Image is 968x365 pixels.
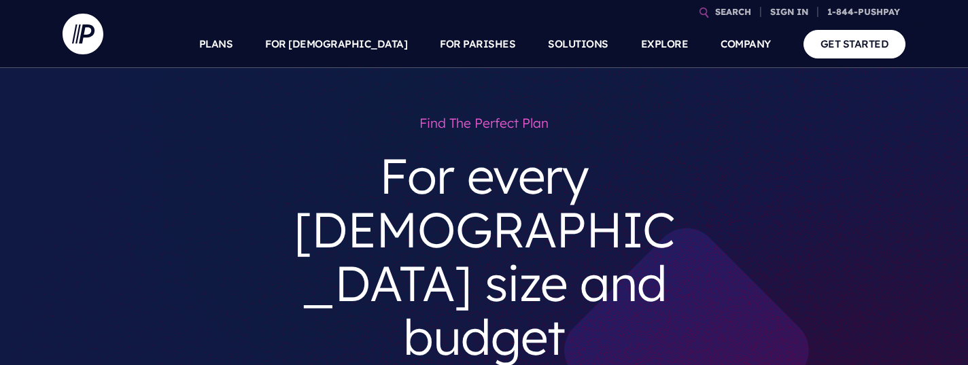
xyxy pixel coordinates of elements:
a: FOR PARISHES [440,20,515,68]
a: GET STARTED [803,30,906,58]
a: PLANS [199,20,233,68]
a: EXPLORE [641,20,689,68]
a: SOLUTIONS [548,20,608,68]
h1: Find the perfect plan [279,109,689,138]
a: FOR [DEMOGRAPHIC_DATA] [265,20,407,68]
a: COMPANY [721,20,771,68]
